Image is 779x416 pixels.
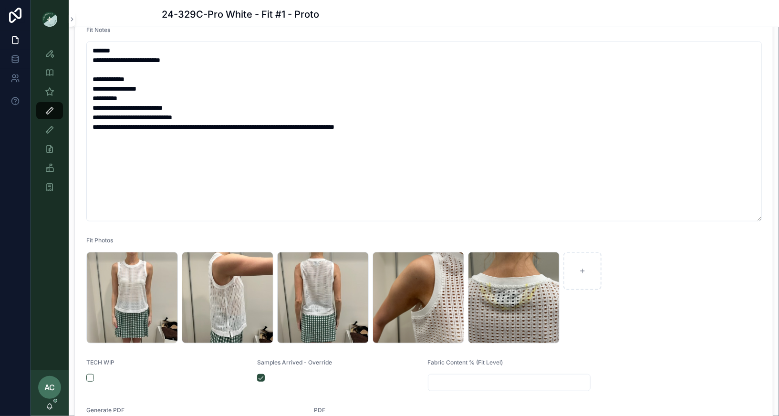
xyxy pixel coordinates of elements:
[314,406,325,414] span: PDF
[257,359,332,366] span: Samples Arrived - Override
[31,38,69,208] div: scrollable content
[86,406,125,414] span: Generate PDF
[86,237,113,244] span: Fit Photos
[42,11,57,27] img: App logo
[86,359,114,366] span: TECH WIP
[428,359,503,366] span: Fabric Content % (Fit Level)
[86,26,110,33] span: Fit Notes
[44,382,55,393] span: AC
[162,8,319,21] h1: 24-329C-Pro White - Fit #1 - Proto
